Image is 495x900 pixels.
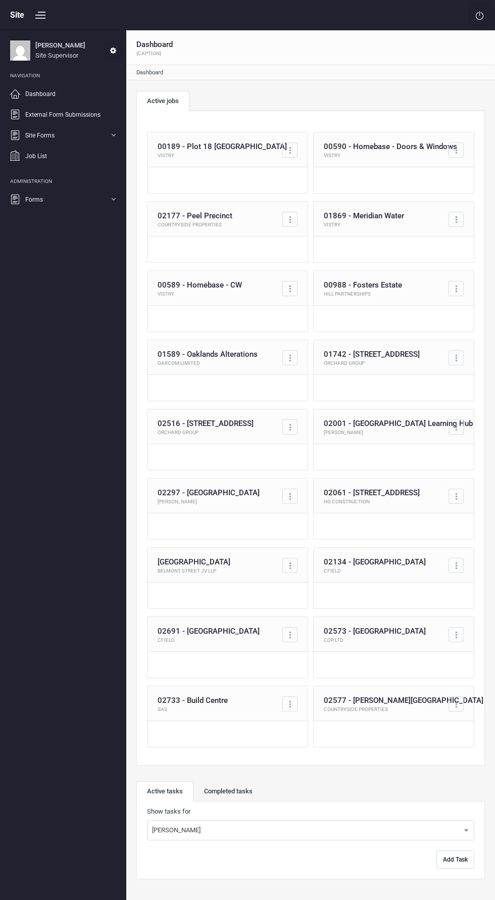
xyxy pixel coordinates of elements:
[5,104,121,124] a: External Form Submissions
[35,41,85,49] strong: [PERSON_NAME]
[158,211,232,221] h5: 02177 - Peel Precinct
[436,850,474,869] button: Add Task
[158,567,230,575] p: Belmont Street JV LLP
[158,418,254,429] h5: 02516 - [STREET_ADDRESS]
[324,626,426,636] h5: 02573 - [GEOGRAPHIC_DATA]
[324,152,457,159] p: Vistry
[324,429,473,436] p: [PERSON_NAME]
[25,89,56,99] span: Dashboard
[158,626,260,636] h5: 02691 - [GEOGRAPHIC_DATA]
[324,636,426,644] p: CDR LTD
[158,557,230,567] h5: [GEOGRAPHIC_DATA]
[324,211,404,221] h5: 01869 - Meridian Water
[324,705,483,713] p: Countryside Properties
[158,636,260,644] p: CField
[324,567,426,575] p: CField
[324,280,402,290] h5: 00988 - Fosters Estate
[5,66,121,81] li: Navigation
[5,146,121,166] a: Job List
[158,152,287,159] p: Vistry
[25,110,101,119] span: External Form Submissions
[5,83,121,104] a: Dashboard
[10,10,24,20] strong: Site
[324,359,420,367] p: Orchard Group
[35,52,78,59] span: Site Supervisor
[158,280,242,290] h5: 00589 - Homebase - CW
[136,91,189,111] a: Active jobs
[136,50,173,57] p: {caption}
[147,821,474,840] span: Ben Sudbury
[158,498,260,505] p: [PERSON_NAME]
[5,189,121,209] a: Forms
[136,781,193,801] a: Active tasks
[126,30,495,80] nav: breadcrumb
[324,695,483,705] h5: 02577 - [PERSON_NAME][GEOGRAPHIC_DATA]
[136,68,163,78] li: Dashboard
[136,39,173,50] h1: Dashboard
[25,152,47,161] span: Job List
[158,290,242,298] p: Vistry
[147,807,190,817] label: Show tasks for
[158,221,232,228] p: Countryside Properties
[5,171,121,186] li: Administration
[158,141,287,152] h5: 00189 - Plot 18 [GEOGRAPHIC_DATA]
[324,488,420,498] h5: 02061 - [STREET_ADDRESS]
[147,820,474,840] span: Ben Sudbury
[193,781,263,801] a: Completed tasks
[324,557,426,567] h5: 02134 - [GEOGRAPHIC_DATA]
[324,349,420,359] h5: 01742 - [STREET_ADDRESS]
[158,705,228,713] p: SAS
[324,290,402,298] p: Hill Partnerships
[158,488,260,498] h5: 02297 - [GEOGRAPHIC_DATA]
[324,141,457,152] h5: 00590 - Homebase - Doors & Windows
[324,221,404,228] p: Vistry
[324,418,473,429] h5: 02001 - [GEOGRAPHIC_DATA] Learning Hub
[324,498,420,505] p: HG Construction
[5,125,121,145] a: Site Forms
[158,429,254,436] p: Orchard Group
[25,195,43,204] span: Forms
[25,131,55,140] span: Site Forms
[158,349,258,359] h5: 01589 - Oaklands Alterations
[158,695,228,705] h5: 02733 - Build Centre
[158,359,258,367] p: Oakcom Limited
